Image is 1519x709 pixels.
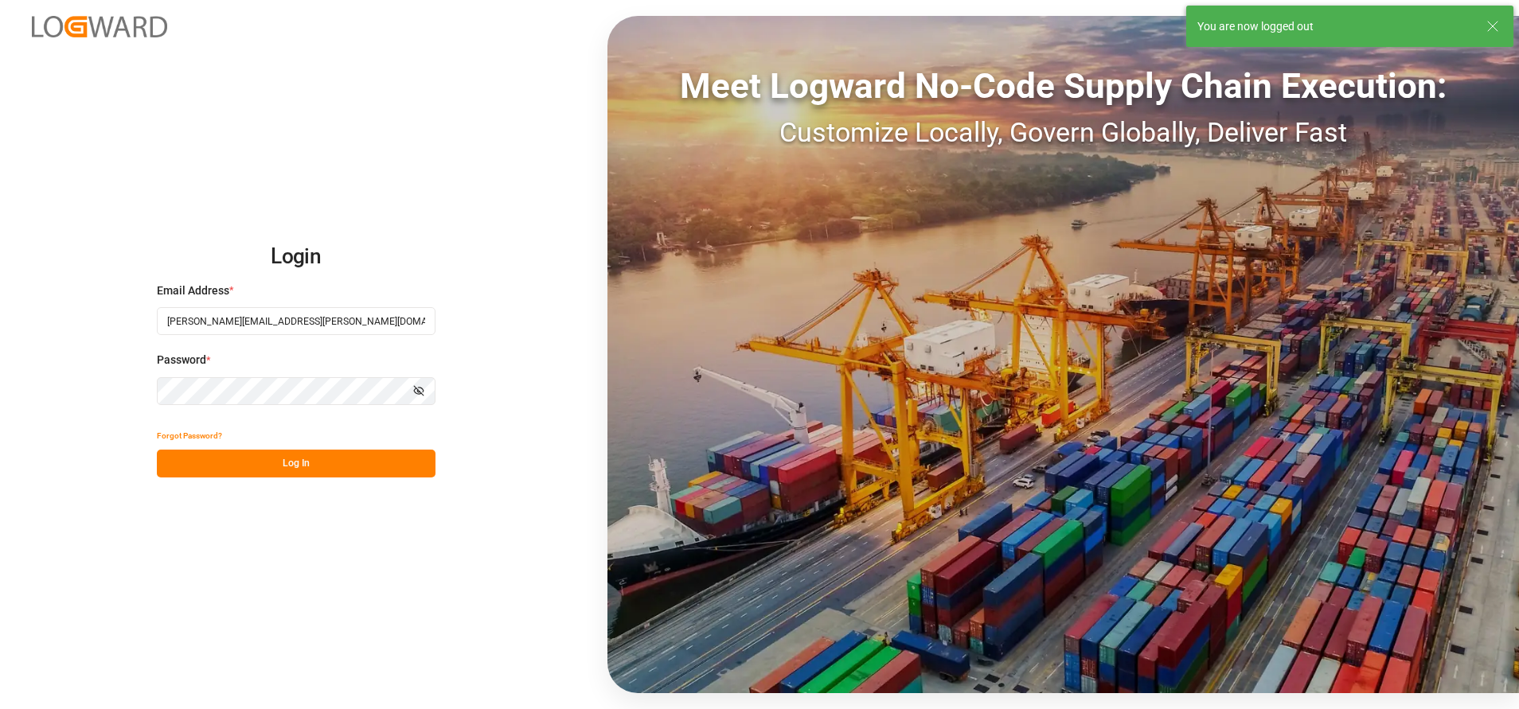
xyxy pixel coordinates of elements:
button: Log In [157,450,435,477]
span: Email Address [157,282,229,299]
div: Meet Logward No-Code Supply Chain Execution: [607,60,1519,112]
div: You are now logged out [1197,18,1471,35]
input: Enter your email [157,307,435,335]
div: Customize Locally, Govern Globally, Deliver Fast [607,112,1519,153]
h2: Login [157,232,435,282]
span: Password [157,352,206,368]
img: Logward_new_orange.png [32,16,167,37]
button: Forgot Password? [157,422,222,450]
